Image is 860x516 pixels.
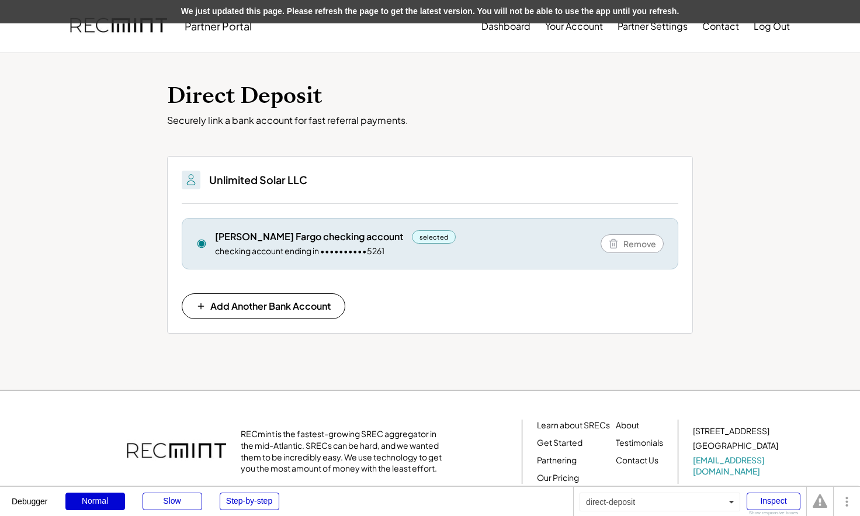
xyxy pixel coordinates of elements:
[537,420,610,431] a: Learn about SRECs
[693,425,769,437] div: [STREET_ADDRESS]
[747,493,800,510] div: Inspect
[209,173,307,186] h3: Unlimited Solar LLC
[215,230,403,243] div: [PERSON_NAME] Fargo checking account
[241,428,448,474] div: RECmint is the fastest-growing SREC aggregator in the mid-Atlantic. SRECs can be hard, and we wan...
[185,19,252,33] div: Partner Portal
[616,455,658,466] a: Contact Us
[601,234,664,253] button: Remove
[537,437,582,449] a: Get Started
[616,420,639,431] a: About
[618,15,688,38] button: Partner Settings
[537,455,577,466] a: Partnering
[220,493,279,510] div: Step-by-step
[70,6,167,46] img: recmint-logotype%403x.png
[215,245,384,257] div: checking account ending in ••••••••••5261
[747,511,800,515] div: Show responsive boxes
[167,82,693,110] h1: Direct Deposit
[623,240,656,248] span: Remove
[537,472,579,484] a: Our Pricing
[127,431,226,472] img: recmint-logotype%403x.png
[143,493,202,510] div: Slow
[210,302,331,311] span: Add Another Bank Account
[184,173,198,187] img: People.svg
[481,15,530,38] button: Dashboard
[702,15,739,38] button: Contact
[580,493,740,511] div: direct-deposit
[182,293,345,319] button: Add Another Bank Account
[693,440,778,452] div: [GEOGRAPHIC_DATA]
[12,487,48,505] div: Debugger
[754,15,790,38] button: Log Out
[693,455,781,477] a: [EMAIL_ADDRESS][DOMAIN_NAME]
[412,230,456,244] div: selected
[545,15,603,38] button: Your Account
[616,437,663,449] a: Testimonials
[65,493,125,510] div: Normal
[167,115,693,127] div: Securely link a bank account for fast referral payments.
